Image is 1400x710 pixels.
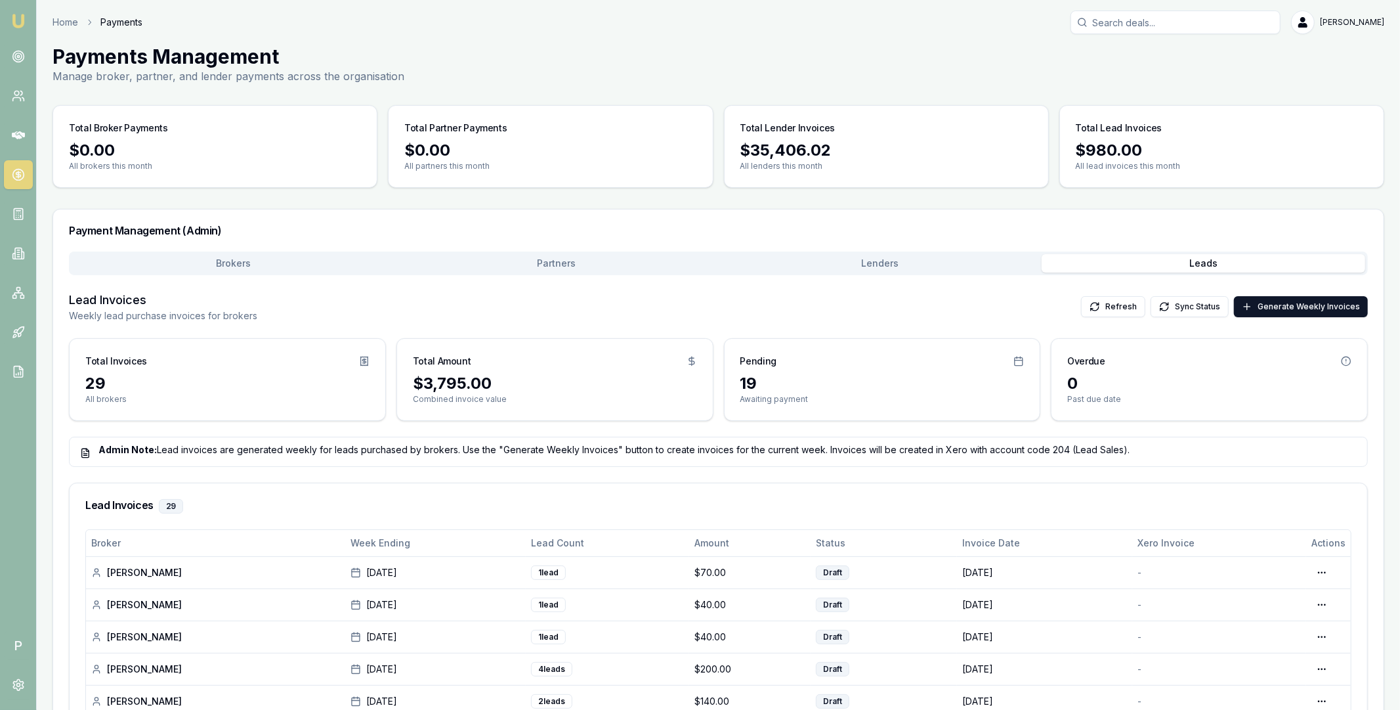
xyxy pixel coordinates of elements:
[85,373,370,394] div: 29
[345,530,526,556] th: Week Ending
[404,140,696,161] div: $0.00
[1137,567,1141,578] span: -
[740,140,1032,161] div: $35,406.02
[91,695,340,708] div: [PERSON_NAME]
[694,631,805,644] div: $40.00
[91,566,340,579] div: [PERSON_NAME]
[404,122,507,135] h3: Total Partner Payments
[1076,140,1368,161] div: $980.00
[816,662,849,677] div: Draft
[816,566,849,580] div: Draft
[1320,17,1384,28] span: [PERSON_NAME]
[100,16,142,29] span: Payments
[957,556,1132,588] td: [DATE]
[53,68,404,84] p: Manage broker, partner, and lender payments across the organisation
[98,444,157,455] strong: Admin Note:
[740,161,1032,171] p: All lenders this month
[413,394,697,405] p: Combined invoice value
[531,598,566,612] div: 1 lead
[80,443,1357,456] div: Lead invoices are generated weekly for leads purchased by brokers. Use the "Generate Weekly Invoi...
[1067,355,1105,368] h3: Overdue
[531,630,566,644] div: 1 lead
[1042,254,1365,273] button: Leads
[69,140,361,161] div: $0.00
[413,373,697,394] div: $3,795.00
[816,630,849,644] div: Draft
[53,45,404,68] h1: Payments Management
[69,309,257,322] p: Weekly lead purchase invoices for brokers
[85,394,370,405] p: All brokers
[957,530,1132,556] th: Invoice Date
[694,663,805,676] div: $200.00
[1067,394,1351,405] p: Past due date
[53,16,142,29] nav: breadcrumb
[740,355,777,368] h3: Pending
[395,254,719,273] button: Partners
[69,122,168,135] h3: Total Broker Payments
[811,530,957,556] th: Status
[1137,631,1141,642] span: -
[350,631,520,644] div: [DATE]
[159,499,183,514] div: 29
[740,373,1025,394] div: 19
[816,598,849,612] div: Draft
[69,225,1368,236] h3: Payment Management (Admin)
[689,530,811,556] th: Amount
[1067,373,1351,394] div: 0
[69,161,361,171] p: All brokers this month
[531,694,572,709] div: 2 lead s
[816,694,849,709] div: Draft
[1076,122,1162,135] h3: Total Lead Invoices
[740,394,1025,405] p: Awaiting payment
[719,254,1042,273] button: Lenders
[1234,296,1368,317] button: Generate Weekly Invoices
[350,566,520,579] div: [DATE]
[91,631,340,644] div: [PERSON_NAME]
[413,355,471,368] h3: Total Amount
[11,13,26,29] img: emu-icon-u.png
[694,598,805,611] div: $40.00
[531,566,566,580] div: 1 lead
[4,631,33,660] span: P
[957,621,1132,653] td: [DATE]
[531,662,572,677] div: 4 lead s
[1081,296,1145,317] button: Refresh
[85,355,147,368] h3: Total Invoices
[91,598,340,611] div: [PERSON_NAME]
[1076,161,1368,171] p: All lead invoices this month
[86,530,345,556] th: Broker
[1151,296,1229,317] button: Sync Status
[85,499,1351,514] h3: Lead Invoices
[740,122,836,135] h3: Total Lender Invoices
[350,598,520,611] div: [DATE]
[1137,696,1141,707] span: -
[72,254,395,273] button: Brokers
[350,663,520,676] div: [DATE]
[1137,663,1141,675] span: -
[1132,530,1306,556] th: Xero Invoice
[53,16,78,29] a: Home
[1071,11,1281,34] input: Search deals
[526,530,689,556] th: Lead Count
[404,161,696,171] p: All partners this month
[350,695,520,708] div: [DATE]
[91,663,340,676] div: [PERSON_NAME]
[1137,599,1141,610] span: -
[957,588,1132,621] td: [DATE]
[1306,530,1351,556] th: Actions
[957,653,1132,685] td: [DATE]
[694,695,805,708] div: $140.00
[694,566,805,579] div: $70.00
[69,291,257,309] h3: Lead Invoices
